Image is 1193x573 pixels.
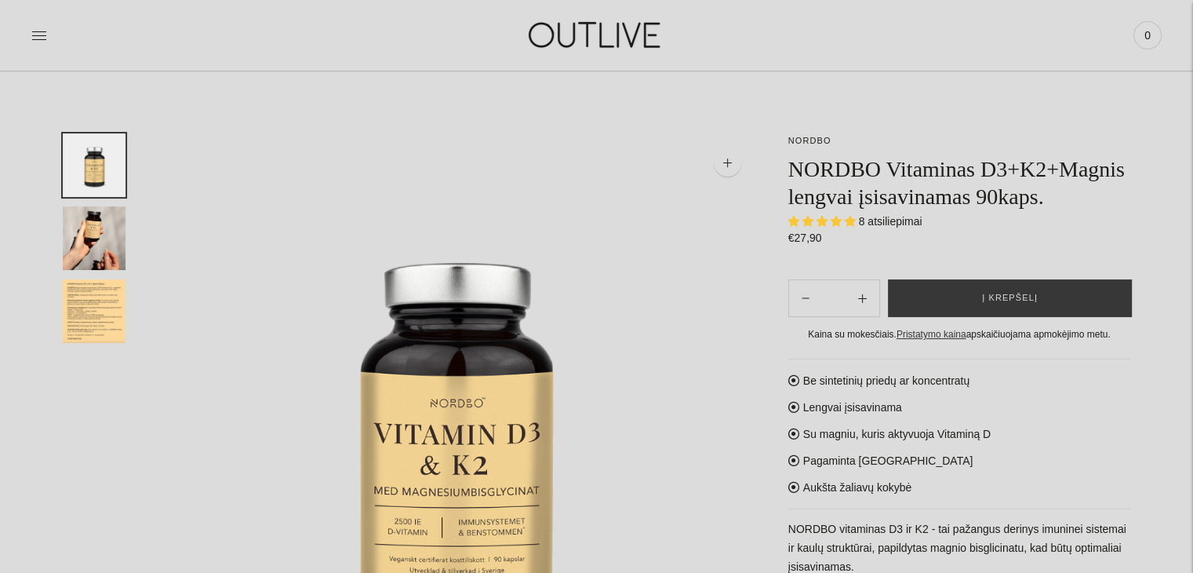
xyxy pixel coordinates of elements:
span: 0 [1137,24,1158,46]
a: 0 [1133,18,1162,53]
span: Į krepšelį [982,290,1038,306]
input: Product quantity [822,287,846,310]
div: Kaina su mokesčiais. apskaičiuojama apmokėjimo metu. [788,327,1130,343]
button: Add product quantity [789,279,822,317]
button: Translation missing: en.general.accessibility.image_thumbail [63,279,125,343]
h1: NORDBO Vitaminas D3+K2+Magnis lengvai įsisavinamas 90kaps. [788,155,1130,210]
button: Translation missing: en.general.accessibility.image_thumbail [63,133,125,197]
img: OUTLIVE [498,8,694,62]
a: Pristatymo kaina [897,329,966,340]
a: NORDBO [788,136,831,145]
button: Į krepšelį [888,279,1132,317]
span: 8 atsiliepimai [859,215,922,228]
button: Translation missing: en.general.accessibility.image_thumbail [63,206,125,270]
span: 5.00 stars [788,215,859,228]
button: Subtract product quantity [846,279,879,317]
span: €27,90 [788,232,822,244]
